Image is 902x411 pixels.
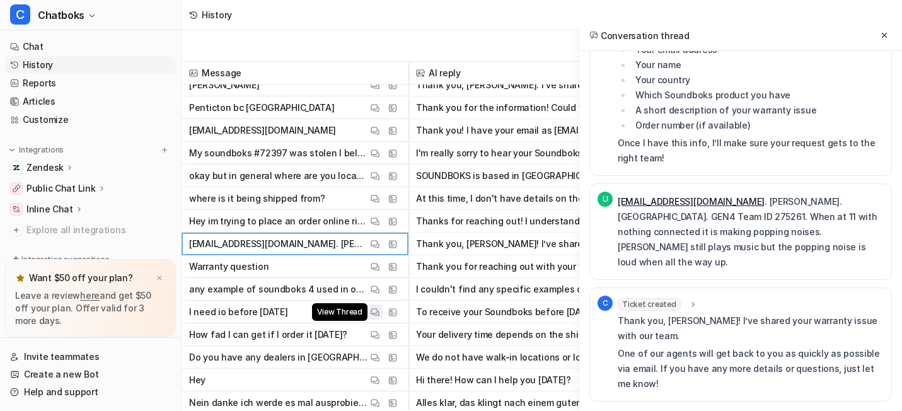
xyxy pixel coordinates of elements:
span: U [598,192,613,207]
button: We do not have walk-in locations or local dealers in [GEOGRAPHIC_DATA], [GEOGRAPHIC_DATA]. Howeve... [416,346,662,369]
a: Help and support [5,383,176,401]
img: explore all integrations [10,224,23,236]
p: Public Chat Link [26,182,96,195]
button: To receive your Soundboks before [DATE] in [GEOGRAPHIC_DATA], you'll need to choose express deliv... [416,301,662,323]
button: I'm really sorry to hear your Soundboks was stolen. Unfortunately, I couldn't find any specific i... [416,142,662,165]
img: Inline Chat [13,205,20,213]
li: Which Soundboks product you have [632,88,884,103]
p: Warranty question [189,255,269,278]
p: Penticton bc [GEOGRAPHIC_DATA] [189,96,335,119]
span: Message [187,62,403,84]
p: One of our agents will get back to you as quickly as possible via email. If you have any more det... [618,346,884,391]
p: Inline Chat [26,203,73,216]
a: Invite teammates [5,348,176,366]
button: I couldn't find any specific examples of the SOUNDBOKS 4 being used at outdoor techno events. How... [416,278,662,301]
img: Public Chat Link [13,185,20,192]
button: Thank you for the information! Could you please also share your full name? If you have your order... [416,96,662,119]
a: History [5,56,176,74]
p: Hey im trying to place an order online right now and was told i can choose 1-2 day shipping withi... [189,210,367,233]
p: any example of soundboks 4 used in outdoor techno [189,278,367,301]
a: Articles [5,93,176,110]
p: My soundboks #72397 was stolen I believe it was gen 2 [189,142,367,165]
p: Zendesk [26,161,64,174]
button: Thank you! I have your email as [EMAIL_ADDRESS][DOMAIN_NAME]. Could you please provide: - Your fu... [416,119,662,142]
h2: Conversation thread [589,29,690,42]
button: SOUNDBOKS is based in [GEOGRAPHIC_DATA], [GEOGRAPHIC_DATA]. We focus on creating high-performance... [416,165,662,187]
p: How fad I can get if I order it [DATE]? [189,323,347,346]
p: [PERSON_NAME] [189,74,259,96]
div: History [202,8,232,21]
span: Chatboks [38,6,84,24]
li: Your name [632,57,884,72]
button: Hi there! How can I help you [DATE]? [416,369,662,391]
span: Ticket created [618,298,681,311]
img: menu_add.svg [160,146,169,154]
button: Thank you, [PERSON_NAME]! I’ve shared your warranty issue with our team. One of our agents will g... [416,233,662,255]
p: Hey [189,369,205,391]
p: okay but in general where are you located? [189,165,367,187]
p: Want $50 off your plan? [29,272,133,284]
img: Zendesk [13,164,20,171]
button: Thanks for reaching out! I understand you're not seeing the 1-2 day shipping option for [GEOGRAPH... [416,210,662,233]
span: AI reply [413,62,664,84]
button: Thank you for reaching out with your warranty question! To help you further, could you please pro... [416,255,662,278]
a: Reports [5,74,176,92]
li: A short description of your warranty issue [632,103,884,118]
a: Explore all integrations [5,221,176,239]
a: Create a new Bot [5,366,176,383]
button: Integrations [5,144,67,156]
button: At this time, I don't have details on the exact warehouse or city from which orders to Canada are... [416,187,662,210]
a: here [80,290,100,301]
p: Thank you, [PERSON_NAME]! I’ve shared your warranty issue with our team. [618,313,884,344]
p: I need io before [DATE] [189,301,288,323]
a: [EMAIL_ADDRESS][DOMAIN_NAME] [618,196,765,207]
a: Customize [5,111,176,129]
p: Do you have any dealers in [GEOGRAPHIC_DATA] [GEOGRAPHIC_DATA]? [189,346,367,369]
p: Integrations [19,145,64,155]
img: x [156,274,163,282]
li: Your country [632,72,884,88]
span: C [598,296,613,311]
img: star [15,273,25,283]
button: Thank you, [PERSON_NAME]. I've shared your case with our support team. One of our agents will get... [416,74,662,96]
button: Your delivery time depends on the shipping method you choose at checkout. SOUNDBOKS offers both s... [416,323,662,346]
p: Leave a review and get $50 off your plan. Offer valid for 3 more days. [15,289,166,327]
img: expand menu [8,146,16,154]
span: C [10,4,30,25]
span: Explore all integrations [26,220,171,240]
p: [EMAIL_ADDRESS][DOMAIN_NAME] [189,119,336,142]
p: [EMAIL_ADDRESS][DOMAIN_NAME]. [PERSON_NAME]. [GEOGRAPHIC_DATA]. GEN4 Team ID 275261. When at 11 w... [189,233,367,255]
p: . [PERSON_NAME]. [GEOGRAPHIC_DATA]. GEN4 Team ID 275261. When at 11 with nothing connected it is ... [618,194,884,270]
button: View Thread [367,304,383,320]
p: Integration suggestions [21,254,109,265]
p: where is it being shipped from? [189,187,325,210]
li: Order number (if available) [632,118,884,133]
a: Chat [5,38,176,55]
p: Once I have this info, I’ll make sure your request gets to the right team! [618,136,884,166]
span: View Thread [312,303,367,321]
